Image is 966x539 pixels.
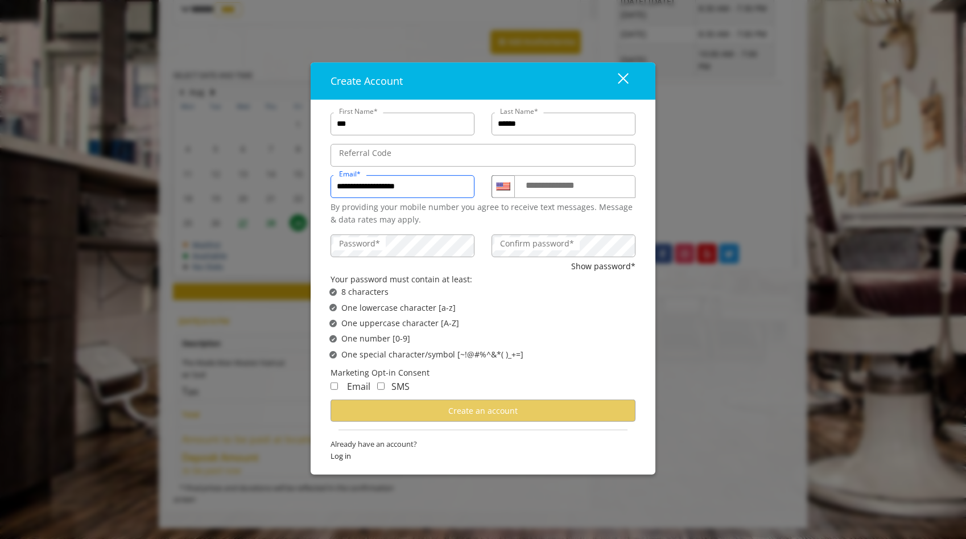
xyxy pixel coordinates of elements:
label: Email* [333,168,366,179]
input: Receive Marketing SMS [377,382,385,389]
span: One lowercase character [a-z] [341,301,456,314]
span: ✔ [331,319,336,328]
button: Create an account [331,400,635,422]
div: Marketing Opt-in Consent [331,367,635,379]
input: FirstName [331,113,474,135]
input: ReferralCode [331,144,635,167]
input: ConfirmPassword [492,234,635,257]
label: Referral Code [333,147,397,159]
span: Log in [331,450,635,462]
div: Country [492,175,514,198]
span: One number [0-9] [341,332,410,345]
div: By providing your mobile number you agree to receive text messages. Message & data rates may apply. [331,201,635,227]
span: ✔ [331,350,336,359]
label: Password* [333,237,386,250]
input: Lastname [492,113,635,135]
span: Already have an account? [331,438,635,450]
span: One uppercase character [A-Z] [341,317,459,330]
span: One special character/symbol [~!@#%^&*( )_+=] [341,348,523,361]
label: First Name* [333,106,383,117]
span: SMS [391,380,410,392]
div: close dialog [605,72,628,89]
input: Email [331,175,474,198]
span: Create an account [448,405,518,416]
span: ✔ [331,334,336,343]
label: Last Name* [494,106,544,117]
span: ✔ [331,287,336,297]
button: close dialog [597,69,635,92]
input: Receive Marketing Email [331,382,338,389]
input: Password [331,234,474,257]
label: Confirm password* [494,237,580,250]
span: Create Account [331,74,403,88]
button: Show password* [571,260,635,273]
span: ✔ [331,303,336,312]
span: 8 characters [341,286,389,298]
div: Your password must contain at least: [331,273,635,286]
span: Email [347,380,370,392]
